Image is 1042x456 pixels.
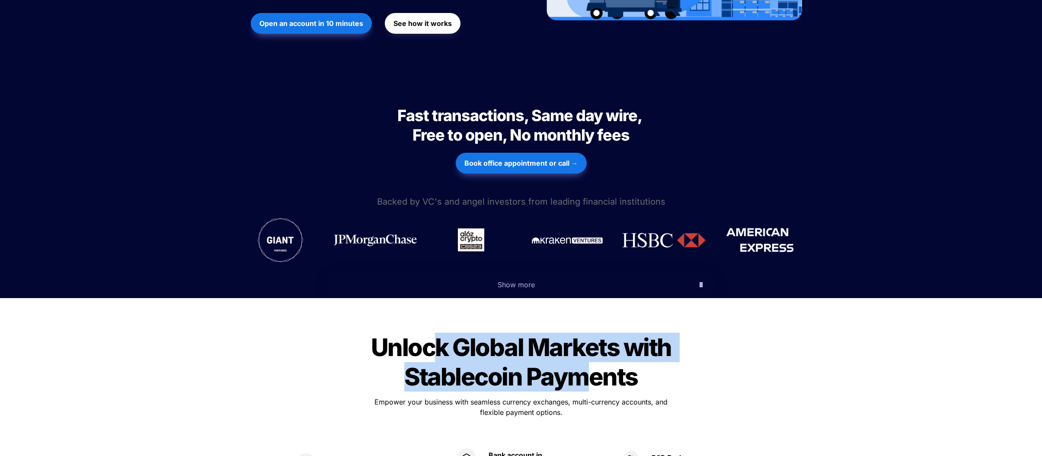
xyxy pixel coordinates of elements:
a: See how it works [385,9,460,38]
span: Backed by VC's and angel investors from leading financial institutions [377,196,665,207]
span: Empower your business with seamless currency exchanges, multi-currency accounts, and flexible pay... [374,398,670,417]
button: Show more [326,271,716,298]
button: See how it works [385,13,460,34]
span: Unlock Global Markets with Stablecoin Payments [371,333,676,392]
strong: See how it works [393,19,452,28]
strong: Book office appointment or call → [464,159,578,167]
span: Show more [498,280,535,289]
span: Fast transactions, Same day wire, Free to open, No monthly fees [397,106,645,145]
a: Open an account in 10 minutes [251,9,372,38]
button: Open an account in 10 minutes [251,13,372,34]
a: Book office appointment or call → [456,148,587,178]
button: Book office appointment or call → [456,153,587,173]
strong: Open an account in 10 minutes [259,19,363,28]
